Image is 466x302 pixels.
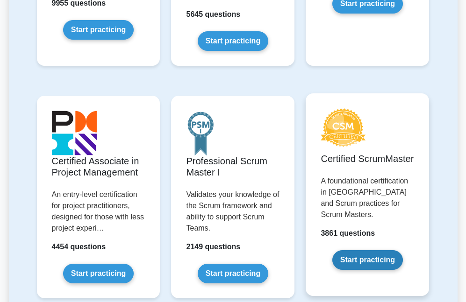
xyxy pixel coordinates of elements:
a: Start practicing [63,264,134,283]
a: Start practicing [332,250,403,270]
a: Start practicing [63,20,134,40]
a: Start practicing [198,31,268,51]
a: Start practicing [198,264,268,283]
